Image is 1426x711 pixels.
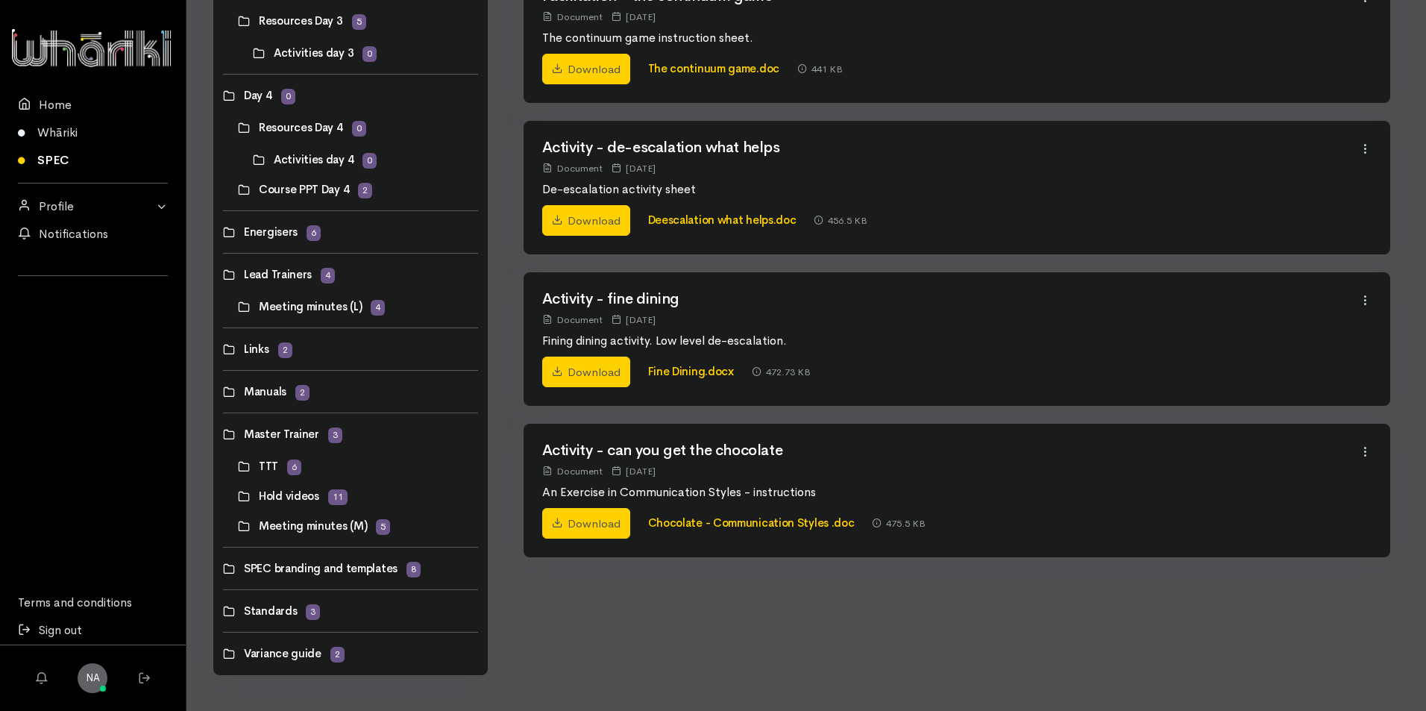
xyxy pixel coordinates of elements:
div: 472.73 KB [752,364,811,380]
a: Deescalation what helps.doc [648,213,797,227]
p: An Exercise in Communication Styles - instructions [542,483,1360,501]
a: NA [78,663,107,693]
a: The continuum game.doc [648,61,779,75]
a: Fine Dining.docx [648,364,734,378]
div: 475.5 KB [872,516,926,531]
a: Download [542,205,630,237]
h2: Activity - de-escalation what helps [542,140,1360,156]
div: 456.5 KB [814,213,867,228]
a: Download [542,54,630,85]
div: Follow us on LinkedIn [18,285,168,321]
h2: Activity - fine dining [542,291,1360,307]
div: [DATE] [612,312,656,328]
a: Download [542,357,630,388]
p: Fining dining activity. Low level de-escalation. [542,332,1360,350]
a: Chocolate - Communication Styles .doc [648,516,855,530]
div: 441 KB [797,61,843,77]
a: Download [542,508,630,539]
div: Document [542,463,603,479]
h2: Activity - can you get the chocolate [542,442,1360,459]
div: [DATE] [612,160,656,176]
iframe: LinkedIn Embedded Content [63,285,123,303]
p: De-escalation activity sheet [542,181,1360,198]
div: [DATE] [612,9,656,25]
div: Document [542,312,603,328]
div: Document [542,160,603,176]
p: The continuum game instruction sheet. [542,29,1360,47]
div: [DATE] [612,463,656,479]
div: Document [542,9,603,25]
